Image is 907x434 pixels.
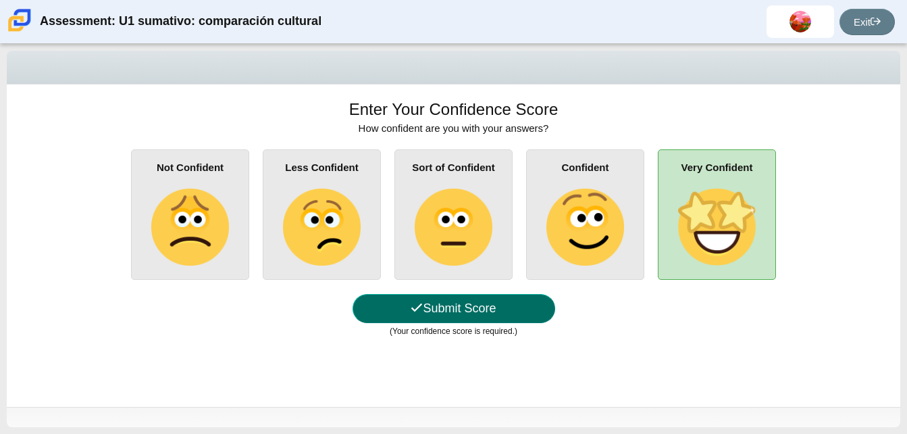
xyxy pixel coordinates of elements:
img: neutral-face.png [415,189,492,266]
small: (Your confidence score is required.) [390,327,517,336]
b: Very Confident [681,162,753,173]
a: Carmen School of Science & Technology [5,25,34,37]
a: Exit [839,9,895,35]
img: slightly-frowning-face.png [151,189,228,266]
span: How confident are you with your answers? [359,122,549,134]
img: confused-face.png [283,189,360,266]
img: slightly-smiling-face.png [546,189,623,266]
button: Submit Score [353,294,555,323]
b: Sort of Confident [412,162,494,173]
b: Not Confident [157,162,224,173]
b: Confident [562,162,609,173]
img: Carmen School of Science & Technology [5,6,34,34]
img: deniz.rodriguezram.aFoDYZ [789,11,811,32]
img: star-struck-face.png [678,189,755,266]
b: Less Confident [285,162,358,173]
h1: Enter Your Confidence Score [349,98,559,121]
div: Assessment: U1 sumativo: comparación cultural [40,5,321,38]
